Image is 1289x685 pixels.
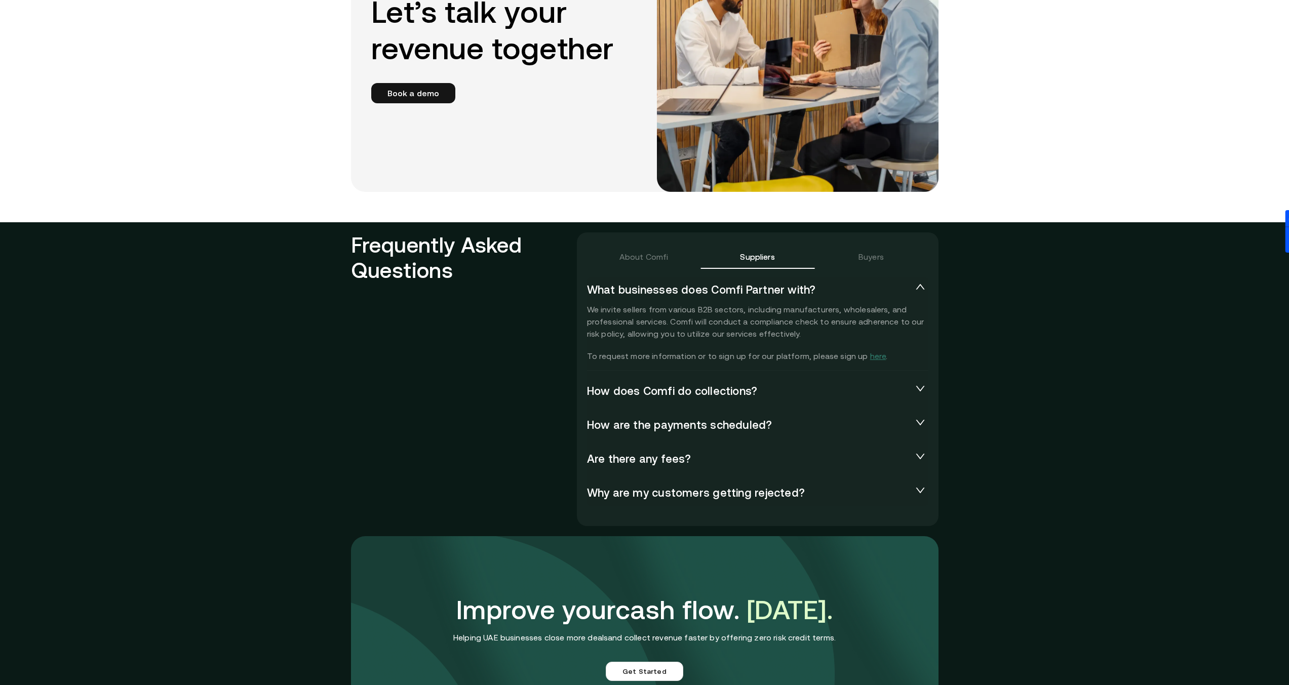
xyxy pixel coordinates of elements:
[915,383,925,393] span: collapsed
[587,384,912,398] span: How does Comfi do collections?
[587,480,928,506] div: Why are my customers getting rejected?
[915,451,925,461] span: collapsed
[858,251,884,263] div: Buyers
[915,282,925,292] span: expanded
[740,251,774,263] div: Suppliers
[351,232,577,522] h2: Frequently Asked Questions
[453,632,836,643] p: Helping UAE businesses close more deals and collect revenue faster by offering zero risk credit t...
[870,351,886,360] a: here
[587,277,928,303] div: What businesses does Comfi Partner with?
[587,303,928,362] p: We invite sellers from various B2B sectors, including manufacturers, wholesalers, and professiona...
[587,283,912,297] span: What businesses does Comfi Partner with?
[915,485,925,495] span: collapsed
[371,83,456,103] a: Book a demo
[619,251,669,263] div: About Comfi
[747,595,833,625] span: [DATE].
[915,417,925,427] span: collapsed
[456,594,833,626] h3: Improve your cash flow.
[587,452,912,466] span: Are there any fees?
[587,418,912,432] span: How are the payments scheduled?
[587,486,912,500] span: Why are my customers getting rejected?
[587,412,928,438] div: How are the payments scheduled?
[587,446,928,472] div: Are there any fees?
[606,662,683,681] a: Get Started
[587,378,928,405] div: How does Comfi do collections?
